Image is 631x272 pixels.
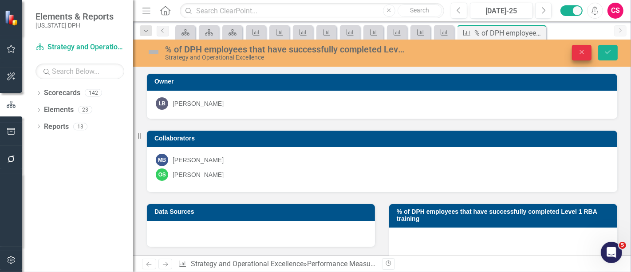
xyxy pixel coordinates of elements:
[35,11,114,22] span: Elements & Reports
[146,45,161,59] img: Not Defined
[44,88,80,98] a: Scorecards
[173,99,224,108] div: [PERSON_NAME]
[4,10,20,26] img: ClearPoint Strategy
[35,42,124,52] a: Strategy and Operational Excellence
[44,122,69,132] a: Reports
[78,106,92,114] div: 23
[73,123,87,130] div: 13
[165,54,406,61] div: Strategy and Operational Excellence
[191,260,304,268] a: Strategy and Operational Excellence
[154,135,613,142] h3: Collaborators
[607,3,623,19] button: CS
[156,97,168,110] div: LB
[474,28,544,39] div: % of DPH employees that have successfully completed Level 1 RBA training
[619,242,626,249] span: 5
[307,260,380,268] a: Performance Measures
[154,208,371,215] h3: Data Sources
[165,44,406,54] div: % of DPH employees that have successfully completed Level 1 RBA training
[473,6,530,16] div: [DATE]-25
[180,3,444,19] input: Search ClearPoint...
[156,168,168,181] div: OS
[601,242,622,263] iframe: Intercom live chat
[35,22,114,29] small: [US_STATE] DPH
[85,89,102,97] div: 142
[178,259,375,269] div: » »
[410,7,429,14] span: Search
[470,3,533,19] button: [DATE]-25
[173,156,224,164] div: [PERSON_NAME]
[44,105,74,115] a: Elements
[397,208,613,222] h3: % of DPH employees that have successfully completed Level 1 RBA training
[398,4,442,17] button: Search
[35,64,124,79] input: Search Below...
[154,78,613,85] h3: Owner
[173,170,224,179] div: [PERSON_NAME]
[156,154,168,166] div: MB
